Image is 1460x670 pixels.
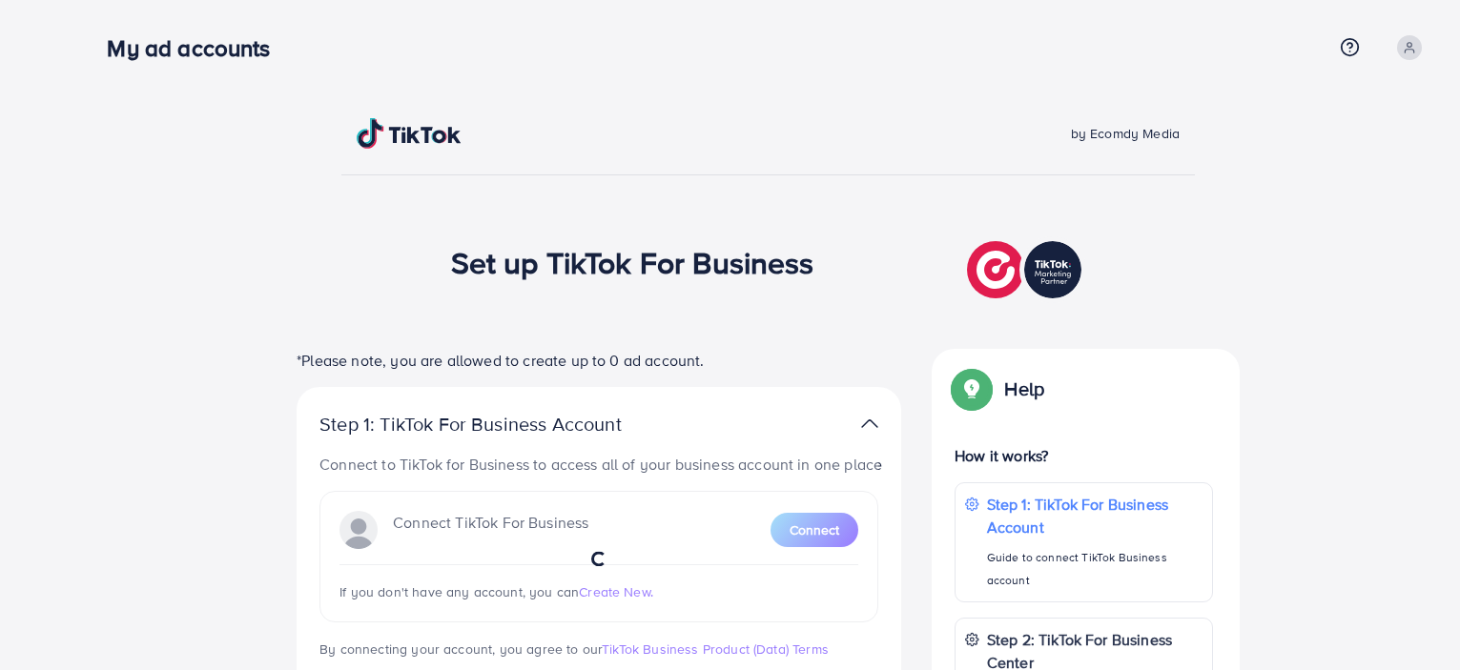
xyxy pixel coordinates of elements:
img: Popup guide [955,372,989,406]
img: TikTok partner [861,410,878,437]
span: by Ecomdy Media [1071,124,1180,143]
p: Help [1004,377,1044,400]
p: Step 1: TikTok For Business Account [319,413,682,436]
p: *Please note, you are allowed to create up to 0 ad account. [297,349,901,372]
p: How it works? [955,444,1213,467]
h3: My ad accounts [107,34,285,62]
p: Guide to connect TikTok Business account [987,546,1203,592]
h1: Set up TikTok For Business [451,244,814,280]
img: TikTok partner [967,236,1086,303]
img: TikTok [357,118,462,149]
p: Step 1: TikTok For Business Account [987,493,1203,538]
